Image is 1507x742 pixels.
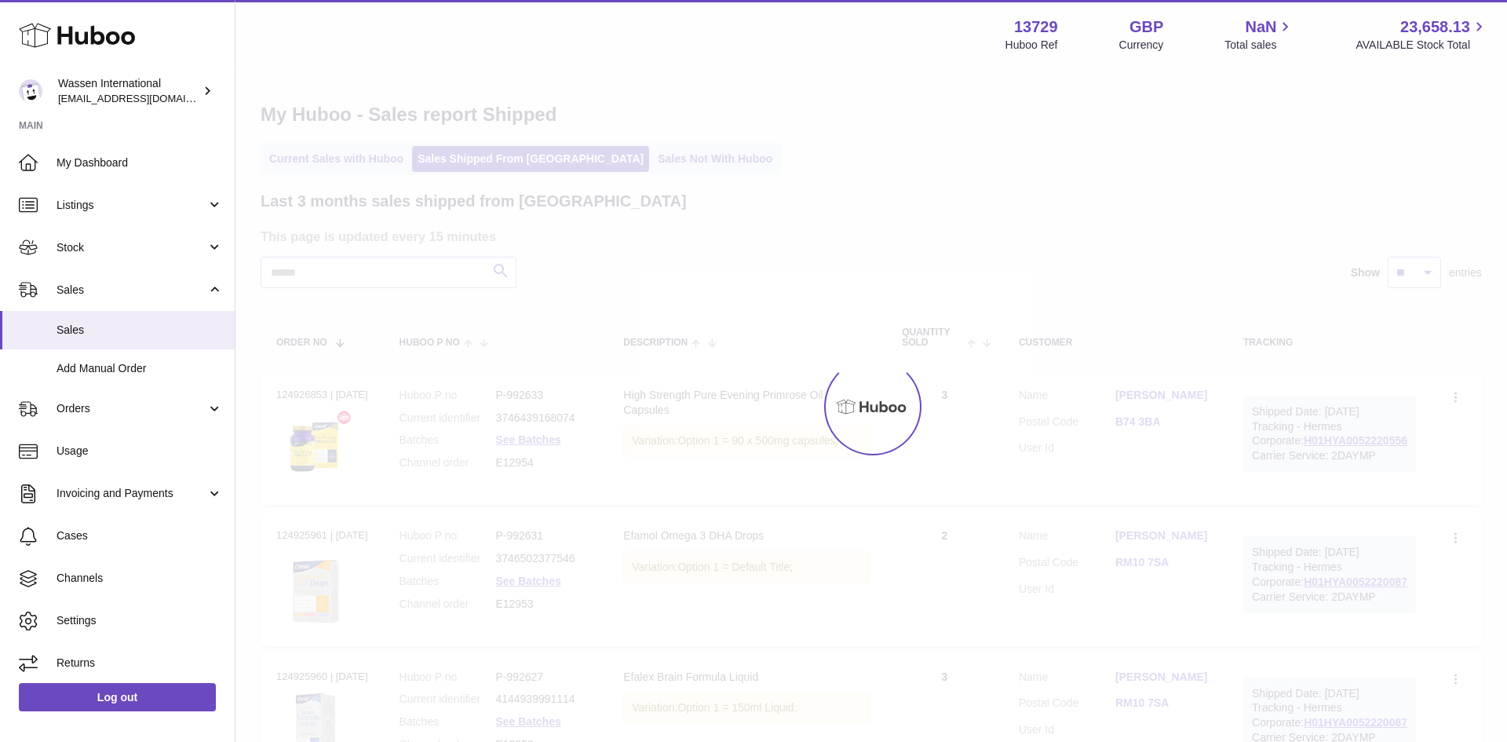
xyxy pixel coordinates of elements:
[1224,16,1294,53] a: NaN Total sales
[57,444,223,459] span: Usage
[57,323,223,338] span: Sales
[1005,38,1058,53] div: Huboo Ref
[57,155,223,170] span: My Dashboard
[57,401,206,416] span: Orders
[57,240,206,255] span: Stock
[57,283,206,298] span: Sales
[1400,16,1470,38] span: 23,658.13
[58,76,199,106] div: Wassen International
[1129,16,1163,38] strong: GBP
[58,92,231,104] span: [EMAIL_ADDRESS][DOMAIN_NAME]
[1245,16,1276,38] span: NaN
[57,486,206,501] span: Invoicing and Payments
[1014,16,1058,38] strong: 13729
[19,683,216,711] a: Log out
[57,656,223,671] span: Returns
[1356,16,1488,53] a: 23,658.13 AVAILABLE Stock Total
[1224,38,1294,53] span: Total sales
[57,361,223,376] span: Add Manual Order
[1119,38,1164,53] div: Currency
[57,528,223,543] span: Cases
[57,613,223,628] span: Settings
[19,79,42,103] img: internalAdmin-13729@internal.huboo.com
[1356,38,1488,53] span: AVAILABLE Stock Total
[57,198,206,213] span: Listings
[57,571,223,586] span: Channels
